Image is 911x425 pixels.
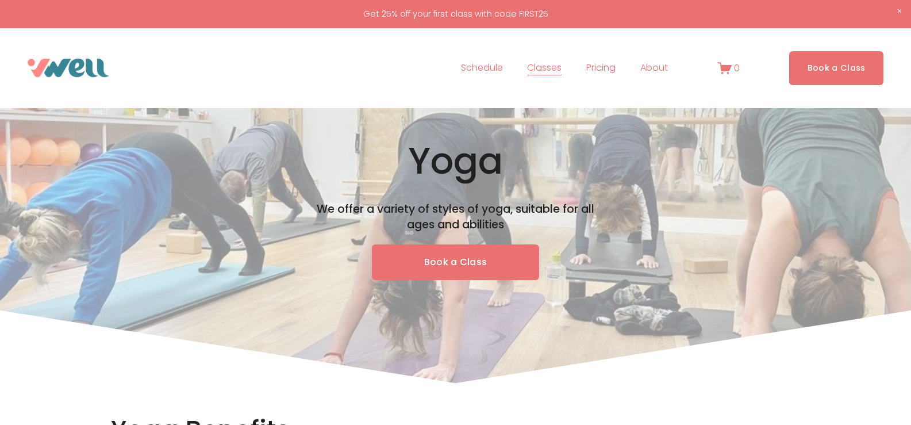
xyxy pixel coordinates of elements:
[640,59,668,77] a: folder dropdown
[198,139,713,184] h1: Yoga
[789,51,884,85] a: Book a Class
[640,60,668,76] span: About
[461,59,503,77] a: Schedule
[717,61,740,75] a: 0 items in cart
[372,244,540,281] a: Book a Class
[527,60,562,76] span: Classes
[734,62,740,75] span: 0
[28,59,109,77] img: VWell
[314,202,598,232] h4: We offer a variety of styles of yoga, suitable for all ages and abilities
[527,59,562,77] a: folder dropdown
[586,59,616,77] a: Pricing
